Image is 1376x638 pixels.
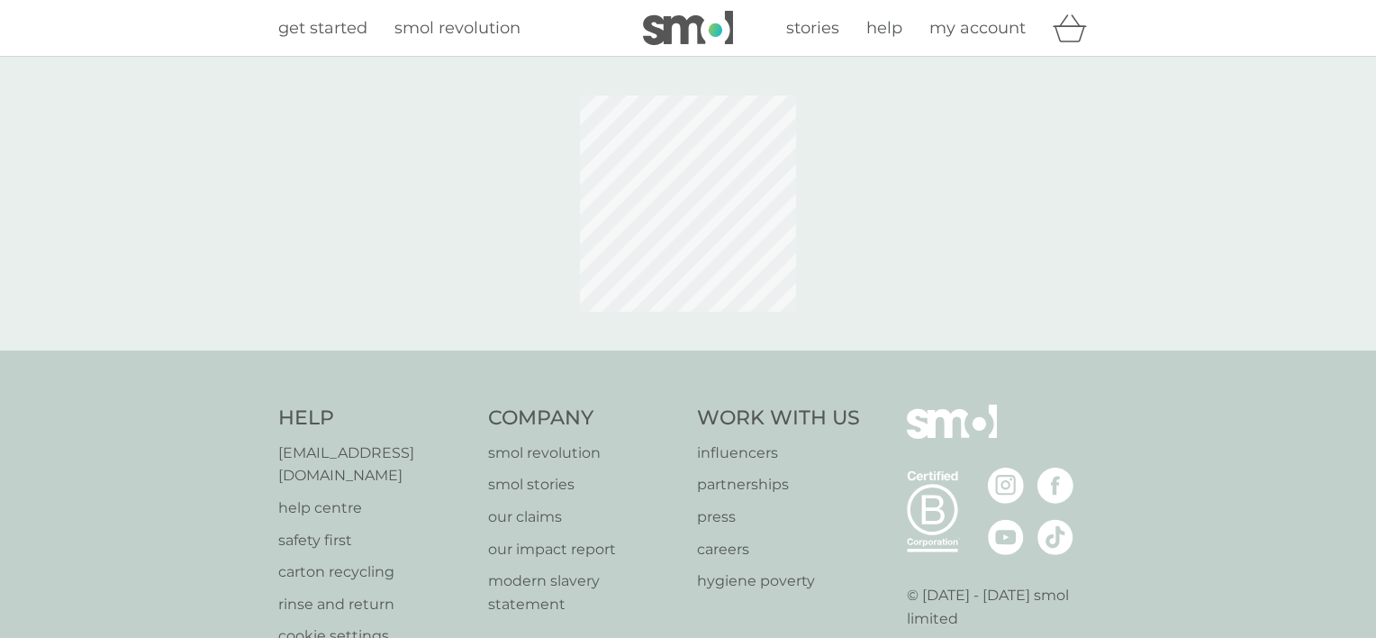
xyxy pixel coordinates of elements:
span: get started [278,18,367,38]
a: press [697,506,860,529]
img: visit the smol Facebook page [1037,468,1073,504]
span: help [866,18,902,38]
a: smol revolution [394,15,521,41]
a: safety first [278,529,470,552]
a: my account [929,15,1026,41]
h4: Work With Us [697,405,860,433]
h4: Help [278,405,470,433]
a: rinse and return [278,593,470,616]
img: visit the smol Youtube page [988,519,1024,555]
a: hygiene poverty [697,570,860,593]
a: our claims [488,506,680,529]
img: visit the smol Tiktok page [1037,519,1073,555]
a: smol revolution [488,442,680,465]
img: visit the smol Instagram page [988,468,1024,504]
a: stories [786,15,839,41]
span: stories [786,18,839,38]
img: smol [907,405,997,466]
img: smol [643,11,733,45]
a: [EMAIL_ADDRESS][DOMAIN_NAME] [278,442,470,488]
a: partnerships [697,473,860,497]
a: careers [697,538,860,561]
a: carton recycling [278,561,470,584]
a: our impact report [488,538,680,561]
a: influencers [697,442,860,465]
a: help [866,15,902,41]
h4: Company [488,405,680,433]
a: help centre [278,497,470,520]
span: my account [929,18,1026,38]
a: smol stories [488,473,680,497]
a: modern slavery statement [488,570,680,615]
div: basket [1053,10,1098,46]
p: © [DATE] - [DATE] smol limited [907,584,1099,630]
a: get started [278,15,367,41]
span: smol revolution [394,18,521,38]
